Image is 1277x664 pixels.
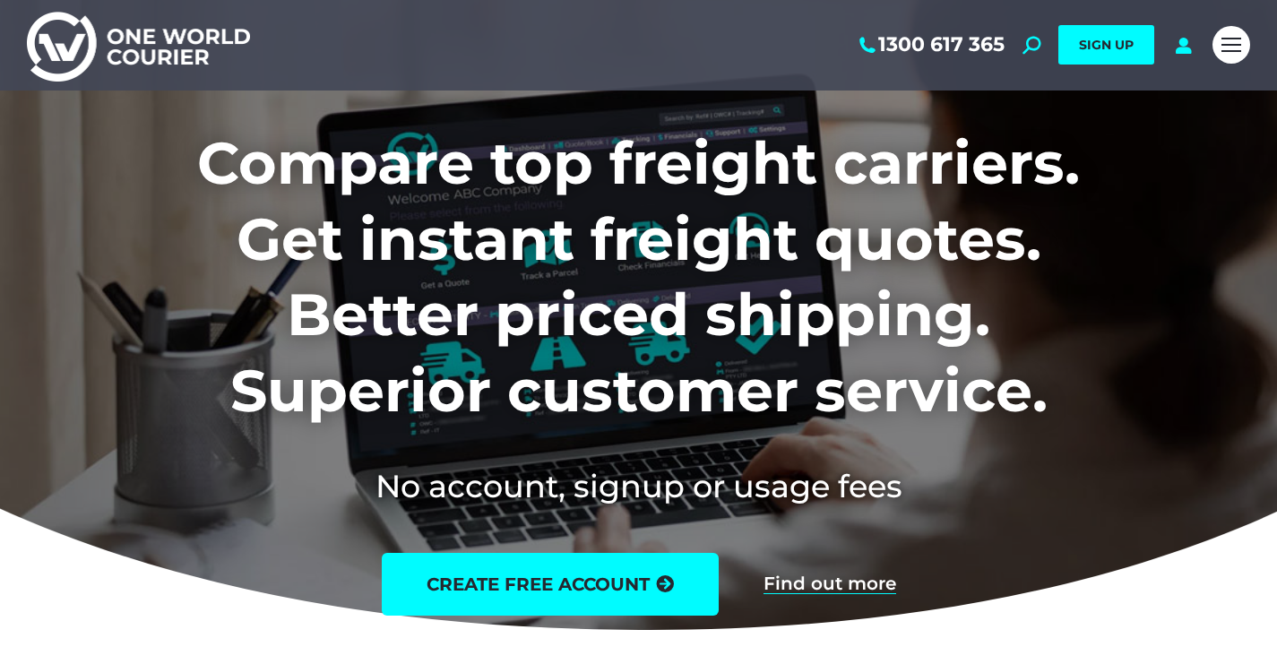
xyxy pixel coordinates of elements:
a: SIGN UP [1058,25,1154,65]
a: Find out more [764,574,896,594]
a: Mobile menu icon [1212,26,1250,64]
img: One World Courier [27,9,250,82]
a: create free account [382,553,719,616]
h2: No account, signup or usage fees [79,464,1198,508]
span: SIGN UP [1079,37,1134,53]
h1: Compare top freight carriers. Get instant freight quotes. Better priced shipping. Superior custom... [79,125,1198,428]
a: 1300 617 365 [856,33,1005,56]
